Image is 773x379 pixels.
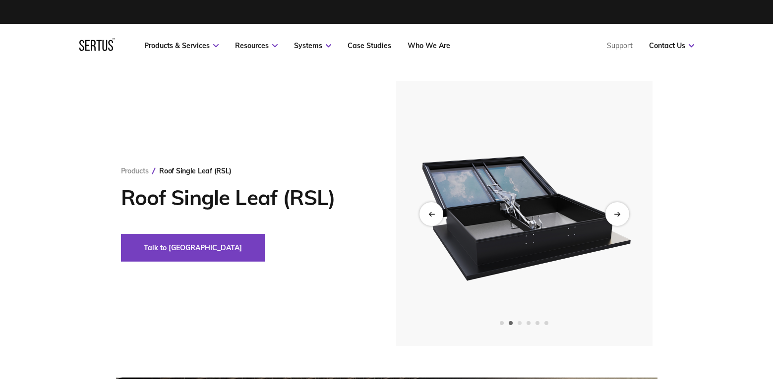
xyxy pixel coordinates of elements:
a: Products & Services [144,41,219,50]
span: Go to slide 4 [527,321,531,325]
div: Previous slide [419,202,443,226]
span: Go to slide 1 [500,321,504,325]
div: Next slide [605,202,629,226]
span: Go to slide 5 [535,321,539,325]
a: Support [607,41,633,50]
button: Talk to [GEOGRAPHIC_DATA] [121,234,265,262]
a: Systems [294,41,331,50]
a: Who We Are [408,41,450,50]
span: Go to slide 3 [518,321,522,325]
h1: Roof Single Leaf (RSL) [121,185,366,210]
a: Products [121,166,149,175]
span: Go to slide 6 [544,321,548,325]
a: Contact Us [649,41,694,50]
iframe: Chat Widget [595,264,773,379]
a: Resources [235,41,278,50]
a: Case Studies [348,41,391,50]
